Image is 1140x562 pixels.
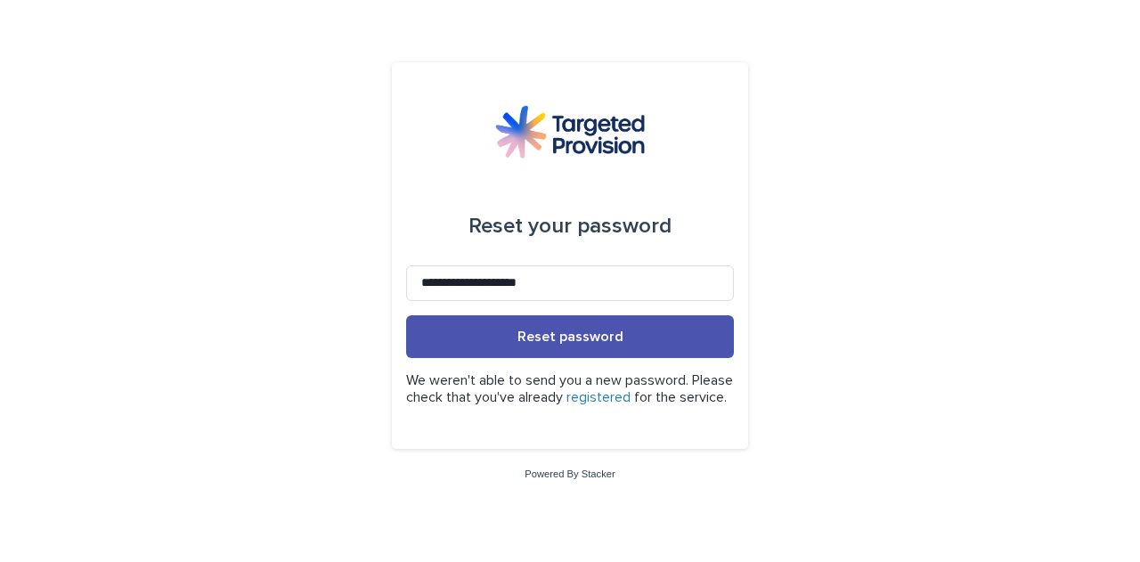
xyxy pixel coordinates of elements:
img: M5nRWzHhSzIhMunXDL62 [495,105,645,159]
p: We weren't able to send you a new password. Please check that you've already for the service. [406,372,734,406]
a: registered [566,390,631,404]
span: Reset password [517,330,623,344]
a: Powered By Stacker [525,468,615,479]
div: Reset your password [468,201,672,251]
button: Reset password [406,315,734,358]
